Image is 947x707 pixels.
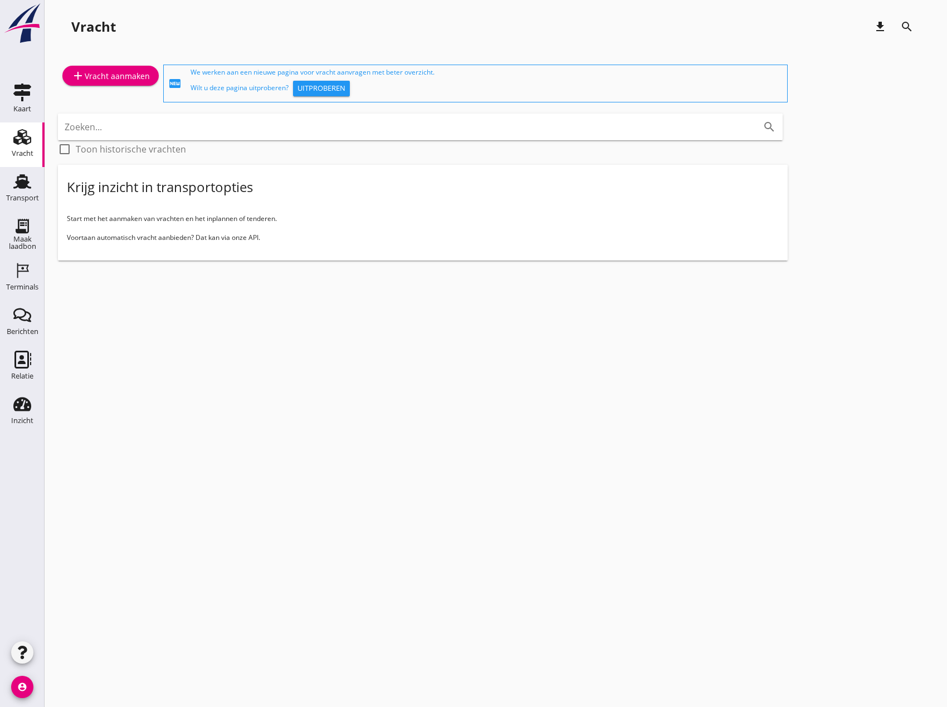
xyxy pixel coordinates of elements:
[76,144,186,155] label: Toon historische vrachten
[293,81,350,96] button: Uitproberen
[11,417,33,424] div: Inzicht
[6,194,39,202] div: Transport
[11,676,33,698] i: account_circle
[67,233,779,243] p: Voortaan automatisch vracht aanbieden? Dat kan via onze API.
[900,20,914,33] i: search
[873,20,887,33] i: download
[67,178,253,196] div: Krijg inzicht in transportopties
[71,69,150,82] div: Vracht aanmaken
[71,69,85,82] i: add
[67,214,779,224] p: Start met het aanmaken van vrachten en het inplannen of tenderen.
[168,77,182,90] i: fiber_new
[13,105,31,112] div: Kaart
[12,150,33,157] div: Vracht
[71,18,116,36] div: Vracht
[191,67,783,100] div: We werken aan een nieuwe pagina voor vracht aanvragen met beter overzicht. Wilt u deze pagina uit...
[7,328,38,335] div: Berichten
[2,3,42,44] img: logo-small.a267ee39.svg
[62,66,159,86] a: Vracht aanmaken
[65,118,745,136] input: Zoeken...
[763,120,776,134] i: search
[6,283,38,291] div: Terminals
[297,83,345,94] div: Uitproberen
[11,372,33,380] div: Relatie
